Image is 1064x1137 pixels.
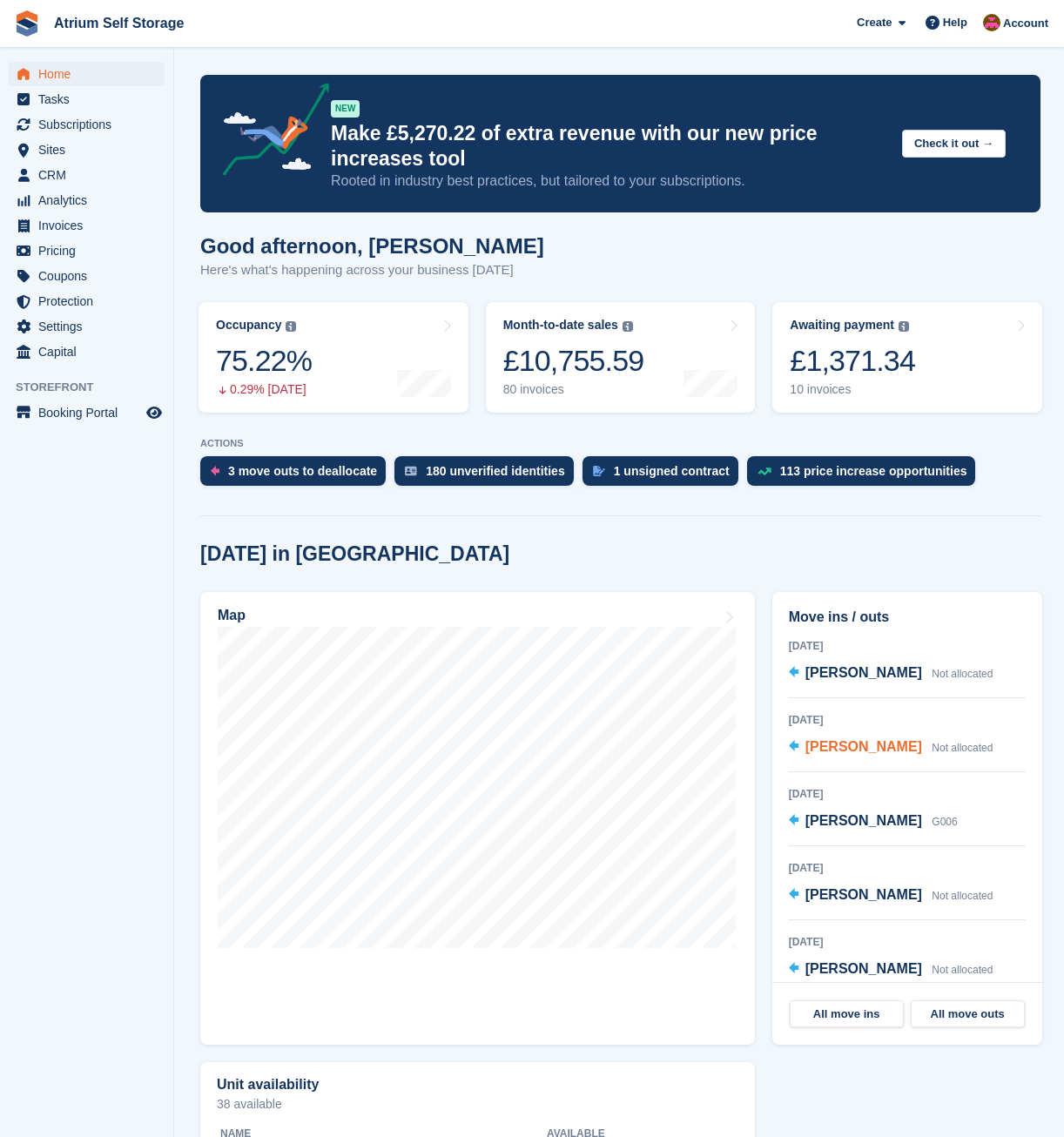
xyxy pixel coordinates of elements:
[38,163,143,187] span: CRM
[331,121,888,172] p: Make £5,270.22 of extra revenue with our new price increases tool
[228,464,377,478] div: 3 move outs to deallocate
[790,382,915,397] div: 10 invoices
[200,260,544,280] p: Here's what's happening across your business [DATE]
[9,188,165,212] a: menu
[932,816,957,828] span: G006
[47,9,191,37] a: Atrium Self Storage
[16,379,173,396] span: Storefront
[394,456,583,494] a: 180 unverified identities
[38,213,143,238] span: Invoices
[789,786,1026,802] div: [DATE]
[503,343,644,379] div: £10,755.59
[758,468,771,475] img: price_increase_opportunities-93ffe204e8149a01c8c9dc8f82e8f89637d9d84a8eef4429ea346261dce0b2c0.svg
[200,438,1040,449] p: ACTIONS
[208,83,330,182] img: price-adjustments-announcement-icon-8257ccfd72463d97f412b2fc003d46551f7dbcb40ab6d574587a9cd5c0d94...
[932,964,993,976] span: Not allocated
[331,172,888,191] p: Rooted in industry best practices, but tailored to your subscriptions.
[38,264,143,288] span: Coupons
[217,1098,738,1110] p: 38 available
[211,466,219,476] img: move_outs_to_deallocate_icon-f764333ba52eb49d3ac5e1228854f67142a1ed5810a6f6cc68b1a99e826820c5.svg
[38,62,143,86] span: Home
[38,400,143,425] span: Booking Portal
[38,188,143,212] span: Analytics
[14,10,40,37] img: stora-icon-8386f47178a22dfd0bd8f6a31ec36ba5ce8667c1dd55bd0f319d3a0aa187defe.svg
[38,314,143,339] span: Settings
[805,665,922,680] span: [PERSON_NAME]
[216,343,312,379] div: 75.22%
[503,318,618,333] div: Month-to-date sales
[9,62,165,86] a: menu
[216,318,281,333] div: Occupancy
[38,289,143,313] span: Protection
[200,456,394,494] a: 3 move outs to deallocate
[38,112,143,137] span: Subscriptions
[943,14,967,31] span: Help
[789,663,993,685] a: [PERSON_NAME] Not allocated
[200,592,755,1045] a: Map
[405,466,417,476] img: verify_identity-adf6edd0f0f0b5bbfe63781bf79b02c33cf7c696d77639b501bdc392416b5a36.svg
[789,638,1026,654] div: [DATE]
[983,14,1000,31] img: Mark Rhodes
[217,1077,319,1093] h2: Unit availability
[486,302,756,413] a: Month-to-date sales £10,755.59 80 invoices
[218,608,246,623] h2: Map
[9,213,165,238] a: menu
[38,340,143,364] span: Capital
[805,813,922,828] span: [PERSON_NAME]
[790,343,915,379] div: £1,371.34
[593,466,605,476] img: contract_signature_icon-13c848040528278c33f63329250d36e43548de30e8caae1d1a13099fd9432cc5.svg
[199,302,468,413] a: Occupancy 75.22% 0.29% [DATE]
[286,321,296,332] img: icon-info-grey-7440780725fd019a000dd9b08b2336e03edf1995a4989e88bcd33f0948082b44.svg
[216,382,312,397] div: 0.29% [DATE]
[9,163,165,187] a: menu
[790,1000,904,1028] a: All move ins
[9,112,165,137] a: menu
[932,742,993,754] span: Not allocated
[9,289,165,313] a: menu
[789,737,993,759] a: [PERSON_NAME] Not allocated
[780,464,967,478] div: 113 price increase opportunities
[9,264,165,288] a: menu
[805,739,922,754] span: [PERSON_NAME]
[331,100,360,118] div: NEW
[9,400,165,425] a: menu
[9,314,165,339] a: menu
[902,130,1006,158] button: Check it out →
[503,382,644,397] div: 80 invoices
[583,456,747,494] a: 1 unsigned contract
[38,239,143,263] span: Pricing
[857,14,892,31] span: Create
[805,887,922,902] span: [PERSON_NAME]
[9,340,165,364] a: menu
[200,542,509,566] h2: [DATE] in [GEOGRAPHIC_DATA]
[623,321,633,332] img: icon-info-grey-7440780725fd019a000dd9b08b2336e03edf1995a4989e88bcd33f0948082b44.svg
[144,402,165,423] a: Preview store
[772,302,1042,413] a: Awaiting payment £1,371.34 10 invoices
[789,607,1026,628] h2: Move ins / outs
[38,87,143,111] span: Tasks
[9,87,165,111] a: menu
[911,1000,1025,1028] a: All move outs
[805,961,922,976] span: [PERSON_NAME]
[9,138,165,162] a: menu
[789,860,1026,876] div: [DATE]
[9,239,165,263] a: menu
[932,668,993,680] span: Not allocated
[932,890,993,902] span: Not allocated
[426,464,565,478] div: 180 unverified identities
[789,934,1026,950] div: [DATE]
[614,464,730,478] div: 1 unsigned contract
[789,959,993,981] a: [PERSON_NAME] Not allocated
[1003,15,1048,32] span: Account
[38,138,143,162] span: Sites
[789,811,958,833] a: [PERSON_NAME] G006
[747,456,985,494] a: 113 price increase opportunities
[200,234,544,258] h1: Good afternoon, [PERSON_NAME]
[790,318,894,333] div: Awaiting payment
[789,885,993,907] a: [PERSON_NAME] Not allocated
[899,321,909,332] img: icon-info-grey-7440780725fd019a000dd9b08b2336e03edf1995a4989e88bcd33f0948082b44.svg
[789,712,1026,728] div: [DATE]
